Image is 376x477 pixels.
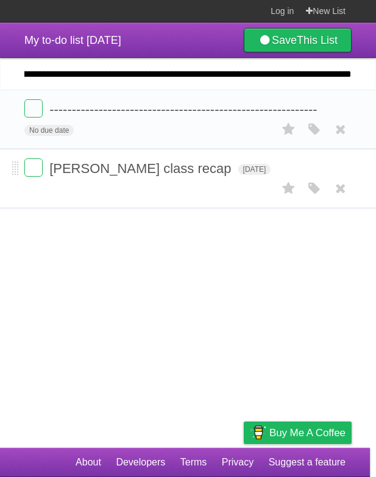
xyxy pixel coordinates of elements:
[297,34,338,46] b: This List
[76,451,101,474] a: About
[244,28,352,52] a: SaveThis List
[24,125,74,136] span: No due date
[116,451,165,474] a: Developers
[277,119,300,140] label: Star task
[24,158,43,177] label: Done
[24,99,43,118] label: Done
[244,422,352,444] a: Buy me a coffee
[269,451,346,474] a: Suggest a feature
[24,34,121,46] span: My to-do list [DATE]
[49,102,321,117] span: ------------------------------------------------------------
[222,451,254,474] a: Privacy
[49,161,234,176] span: [PERSON_NAME] class recap
[277,178,300,199] label: Star task
[269,422,346,443] span: Buy me a coffee
[238,164,271,175] span: [DATE]
[180,451,207,474] a: Terms
[250,422,266,443] img: Buy me a coffee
